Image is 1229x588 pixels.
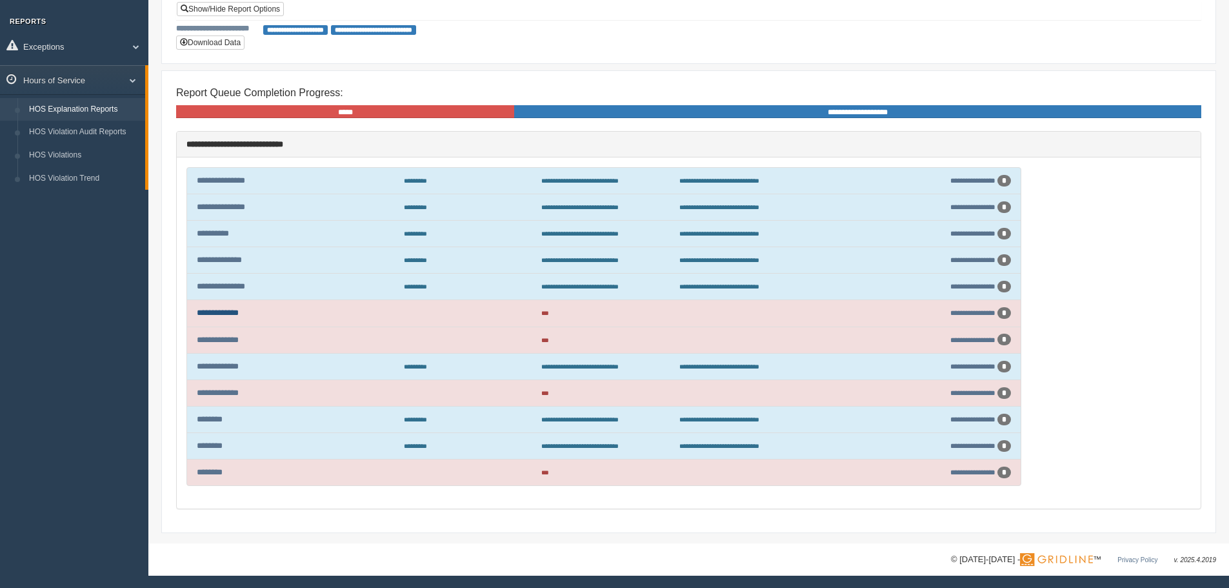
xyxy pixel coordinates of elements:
img: Gridline [1020,553,1093,566]
a: Privacy Policy [1117,556,1157,563]
div: © [DATE]-[DATE] - ™ [951,553,1216,567]
span: v. 2025.4.2019 [1174,556,1216,563]
a: HOS Violation Audit Reports [23,121,145,144]
a: HOS Violations [23,144,145,167]
a: HOS Explanation Reports [23,98,145,121]
a: Show/Hide Report Options [177,2,284,16]
a: HOS Violation Trend [23,167,145,190]
h4: Report Queue Completion Progress: [176,87,1201,99]
button: Download Data [176,35,245,50]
